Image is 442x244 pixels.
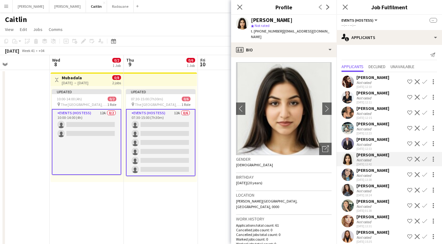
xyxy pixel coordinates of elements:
span: 8 [51,61,60,68]
span: 10 [199,61,205,68]
div: [PERSON_NAME] [356,198,389,204]
div: [PERSON_NAME] [251,17,292,23]
span: -- [430,18,437,23]
div: [PERSON_NAME] [356,90,389,96]
span: | [EMAIL_ADDRESS][DOMAIN_NAME] [251,29,329,39]
div: [PERSON_NAME] [356,121,389,127]
span: t. [PHONE_NUMBER] [251,29,283,33]
img: Crew avatar or photo [236,62,332,155]
h1: Caitlin [5,15,27,24]
div: [DATE] 12:33 [356,147,389,151]
h3: Profile [231,3,337,11]
span: 9 [125,61,134,68]
span: Thu [126,57,134,63]
span: Week 41 [20,48,36,53]
div: Not rated [356,96,373,100]
div: [DATE] 12:11 [356,100,389,104]
div: Not rated [356,235,373,240]
span: 0/8 [112,75,121,80]
span: Edit [20,27,27,32]
div: Not rated [356,158,373,162]
div: [DATE] 13:31 [356,224,389,228]
span: [DATE] (20 years) [236,181,262,185]
h3: Gender [236,156,332,162]
span: 0/6 [186,58,195,63]
app-card-role: Events (Hostess)12A0/210:00-14:00 (4h) [52,109,121,175]
h3: Mubadala [62,75,88,81]
div: [PERSON_NAME] [356,106,389,111]
span: The [GEOGRAPHIC_DATA], [GEOGRAPHIC_DATA] [61,102,107,107]
div: 1 Job [187,63,195,68]
div: [DATE] 01:38 [356,209,389,213]
div: [DATE] 13:38 [356,178,389,182]
div: [PERSON_NAME] [356,168,389,173]
div: Applicants [337,30,442,45]
span: 1 Role [107,102,116,107]
div: --:-- - --:-- [342,23,437,28]
button: Caitlin [86,0,107,12]
div: [DATE] 18:24 [356,193,389,197]
div: [PERSON_NAME] [356,229,389,235]
span: Applicants [342,64,364,69]
span: Fri [200,57,205,63]
p: Cancelled jobs total count: 0 [236,232,332,237]
span: Comms [49,27,63,32]
div: Not rated [356,80,373,85]
app-job-card: Updated10:00-14:00 (4h)0/2 The [GEOGRAPHIC_DATA], [GEOGRAPHIC_DATA]1 RoleEvents (Hostess)12A0/210... [52,89,121,175]
div: 2 jobs [112,80,121,85]
span: 07:30-15:00 (7h30m) [131,97,163,101]
button: Events (Hostess) [342,18,378,23]
a: Jobs [31,25,45,33]
div: Not rated [356,204,373,209]
div: [PERSON_NAME] [356,75,389,80]
div: Updated [52,89,121,94]
span: [DEMOGRAPHIC_DATA] [236,163,273,167]
div: Bio [231,42,337,57]
app-job-card: Updated07:30-15:00 (7h30m)0/6 The [GEOGRAPHIC_DATA], [GEOGRAPHIC_DATA]1 RoleEvents (Hostess)12A0/... [126,89,195,176]
div: [DATE] 12:42 [356,162,389,166]
div: Open photos pop-in [319,143,332,155]
div: Not rated [356,142,373,147]
div: [DATE] 12:10 [356,85,389,89]
button: Radouane [107,0,134,12]
h3: Job Fulfilment [337,3,442,11]
span: View [5,27,14,32]
p: Cancelled jobs count: 0 [236,228,332,232]
div: Not rated [356,189,373,193]
app-card-role: Events (Hostess)12A0/607:30-15:00 (7h30m) [126,109,195,176]
a: Edit [17,25,29,33]
div: [DATE] → [DATE] [62,81,88,85]
h3: Work history [236,216,332,222]
a: Comms [46,25,65,33]
a: View [2,25,16,33]
span: Events (Hostess) [342,18,373,23]
div: Not rated [356,220,373,224]
div: Not rated [356,173,373,178]
div: [DATE] 15:35 [356,240,389,244]
button: [PERSON_NAME] [49,0,86,12]
p: Applications total count: 61 [236,223,332,228]
h3: Location [236,192,332,198]
span: [PERSON_NAME][GEOGRAPHIC_DATA], [GEOGRAPHIC_DATA], 0000 [236,199,297,209]
span: Wed [52,57,60,63]
div: 1 Job [113,63,121,68]
div: [PERSON_NAME] [356,183,389,189]
div: Not rated [356,111,373,116]
span: 0/6 [182,97,190,101]
div: [DATE] [5,48,19,54]
span: Unavailable [391,64,414,69]
button: [PERSON_NAME] [13,0,49,12]
span: 0/2 [112,58,121,63]
span: 0/2 [108,97,116,101]
span: Not rated [255,23,270,28]
div: Not rated [356,127,373,131]
div: [PERSON_NAME] [356,214,389,220]
div: [DATE] 12:15 [356,116,389,120]
span: 1 Role [181,102,190,107]
span: Jobs [33,27,42,32]
div: [DATE] 12:23 [356,131,389,135]
h3: Birthday [236,174,332,180]
p: Worked jobs count: 0 [236,237,332,242]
